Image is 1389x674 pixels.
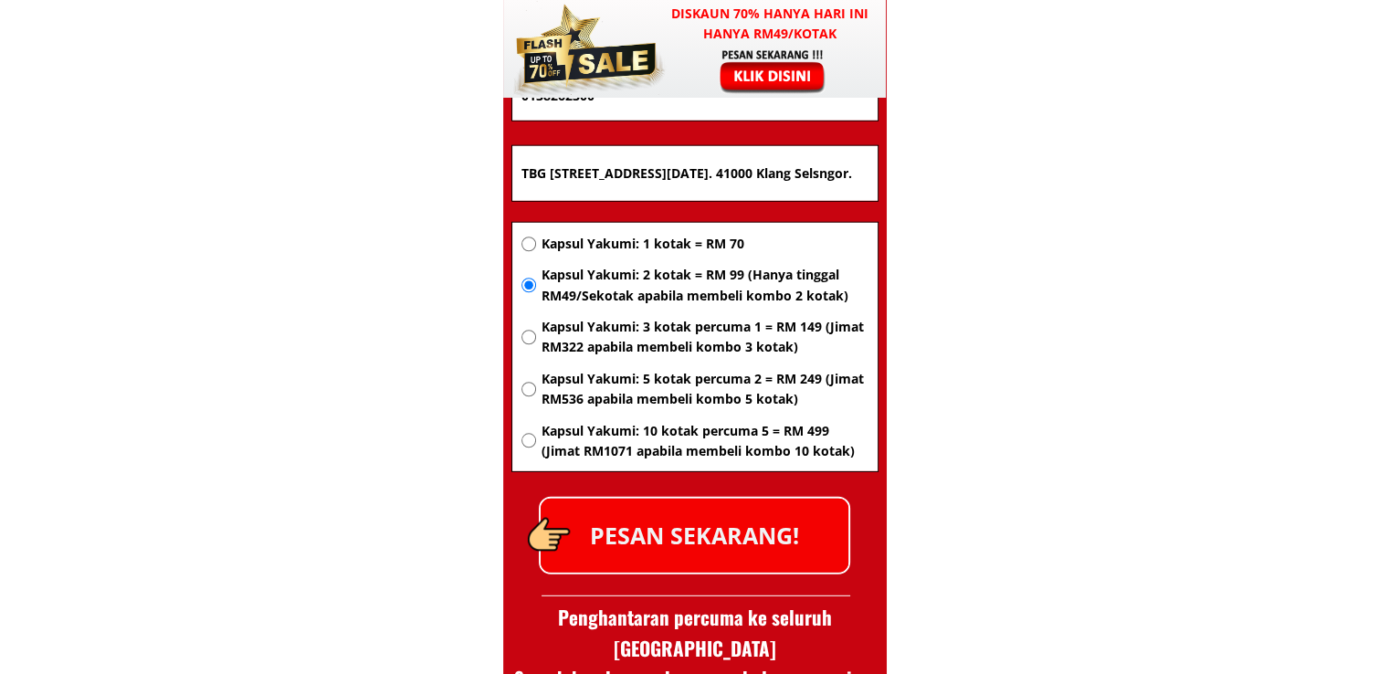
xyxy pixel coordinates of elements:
span: Kapsul Yakumi: 3 kotak percuma 1 = RM 149 (Jimat RM322 apabila membeli kombo 3 kotak) [541,317,868,358]
span: Kapsul Yakumi: 1 kotak = RM 70 [541,234,868,254]
h3: Diskaun 70% hanya hari ini hanya RM49/kotak [654,4,887,45]
input: Alamat [517,146,873,201]
p: PESAN SEKARANG! [541,499,848,573]
span: Kapsul Yakumi: 10 kotak percuma 5 = RM 499 (Jimat RM1071 apabila membeli kombo 10 kotak) [541,421,868,462]
span: Kapsul Yakumi: 2 kotak = RM 99 (Hanya tinggal RM49/Sekotak apabila membeli kombo 2 kotak) [541,265,868,306]
span: Kapsul Yakumi: 5 kotak percuma 2 = RM 249 (Jimat RM536 apabila membeli kombo 5 kotak) [541,369,868,410]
